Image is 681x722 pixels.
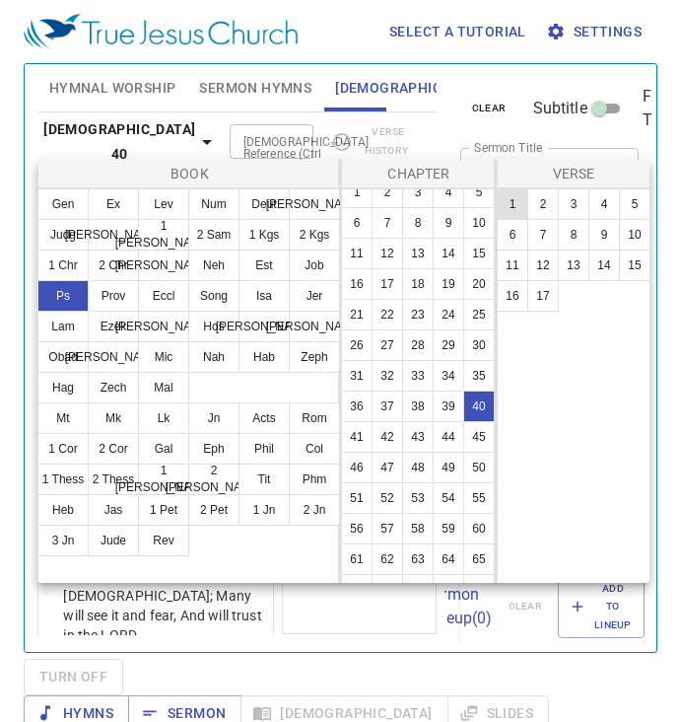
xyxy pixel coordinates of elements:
[619,250,650,281] button: 15
[341,238,373,269] button: 11
[37,188,89,220] button: Gen
[88,494,139,526] button: Jas
[463,391,495,422] button: 40
[188,433,239,465] button: Eph
[502,164,646,183] p: Verse
[37,341,89,373] button: Obad
[341,482,373,514] button: 51
[497,280,528,312] button: 16
[372,482,403,514] button: 52
[372,329,403,361] button: 27
[238,250,290,281] button: Est
[289,250,340,281] button: Job
[341,421,373,453] button: 41
[402,238,434,269] button: 13
[188,311,239,342] button: Hos
[372,299,403,330] button: 22
[88,402,139,434] button: Mk
[341,299,373,330] button: 21
[402,268,434,300] button: 18
[463,482,495,514] button: 55
[88,219,139,251] button: [PERSON_NAME]
[37,219,89,251] button: Judg
[138,311,189,342] button: [PERSON_NAME]
[372,207,403,239] button: 7
[138,250,189,281] button: [PERSON_NAME]
[289,280,340,312] button: Jer
[527,219,559,251] button: 7
[88,250,139,281] button: 2 Chr
[433,513,464,544] button: 59
[88,280,139,312] button: Prov
[289,341,340,373] button: Zeph
[188,188,239,220] button: Num
[37,433,89,465] button: 1 Cor
[341,177,373,208] button: 1
[138,494,189,526] button: 1 Pet
[527,188,559,220] button: 2
[238,188,290,220] button: Deut
[527,250,559,281] button: 12
[372,452,403,483] button: 47
[341,268,373,300] button: 16
[402,482,434,514] button: 53
[372,360,403,392] button: 32
[527,280,559,312] button: 17
[341,391,373,422] button: 36
[372,543,403,575] button: 62
[37,402,89,434] button: Mt
[463,543,495,575] button: 65
[372,391,403,422] button: 37
[188,464,239,495] button: 2 [PERSON_NAME]
[88,341,139,373] button: [PERSON_NAME]
[433,177,464,208] button: 4
[238,341,290,373] button: Hab
[188,494,239,526] button: 2 Pet
[289,433,340,465] button: Col
[88,433,139,465] button: 2 Cor
[88,188,139,220] button: Ex
[238,464,290,495] button: Tit
[588,219,620,251] button: 9
[238,311,290,342] button: [PERSON_NAME]
[188,219,239,251] button: 2 Sam
[37,280,89,312] button: Ps
[402,207,434,239] button: 8
[341,574,373,606] button: 66
[433,238,464,269] button: 14
[346,164,492,183] p: Chapter
[372,177,403,208] button: 2
[619,188,650,220] button: 5
[37,464,89,495] button: 1 Thess
[433,482,464,514] button: 54
[341,513,373,544] button: 56
[138,188,189,220] button: Lev
[402,421,434,453] button: 43
[341,329,373,361] button: 26
[433,543,464,575] button: 64
[42,164,337,183] p: Book
[37,311,89,342] button: Lam
[402,574,434,606] button: 68
[558,188,589,220] button: 3
[238,219,290,251] button: 1 Kgs
[463,574,495,606] button: 70
[619,219,650,251] button: 10
[289,311,340,342] button: [PERSON_NAME]
[138,433,189,465] button: Gal
[138,280,189,312] button: Eccl
[372,574,403,606] button: 67
[433,207,464,239] button: 9
[88,372,139,403] button: Zech
[588,250,620,281] button: 14
[402,543,434,575] button: 63
[463,452,495,483] button: 50
[341,207,373,239] button: 6
[372,421,403,453] button: 42
[88,525,139,556] button: Jude
[463,513,495,544] button: 60
[497,188,528,220] button: 1
[188,250,239,281] button: Neh
[138,341,189,373] button: Mic
[433,299,464,330] button: 24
